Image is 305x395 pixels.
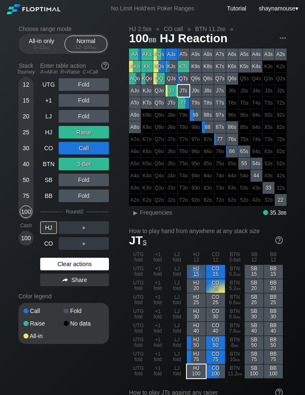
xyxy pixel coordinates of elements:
[165,97,177,109] div: JTo
[274,236,284,245] img: help.32db89a4.svg
[263,97,274,109] div: 100% fold in prior round
[165,73,177,85] div: QJs
[245,279,264,293] div: SB 20
[264,279,283,293] div: BB 20
[202,158,214,169] div: 100% fold in prior round
[238,97,250,109] div: 100% fold in prior round
[148,279,167,293] div: +1 fold
[129,97,141,109] div: ATo
[264,265,283,279] div: BB 15
[178,109,189,121] div: 100% fold in prior round
[141,73,153,85] div: KQo
[264,308,283,321] div: BB 30
[275,73,287,85] div: 100% fold in prior round
[190,121,202,133] div: 100% fold in prior round
[251,61,262,72] div: K4s
[149,35,157,44] span: bb
[226,146,238,157] div: 66
[168,265,186,279] div: LJ fold
[238,61,250,72] div: K5s
[129,279,148,293] div: UTG fold
[178,121,189,133] div: 100% fold in prior round
[59,126,109,139] div: Raise
[68,44,103,50] div: 12 – 100
[238,85,250,97] div: 100% fold in prior round
[190,61,202,72] div: K9s
[245,265,264,279] div: SB 15
[153,170,165,182] div: 100% fold in prior round
[129,146,141,157] div: 100% fold in prior round
[129,109,141,121] div: A9o
[141,121,153,133] div: 100% fold in prior round
[226,97,238,109] div: 100% fold in prior round
[40,158,57,170] div: BTN
[129,121,141,133] div: A8o
[165,170,177,182] div: 100% fold in prior round
[263,73,274,85] div: 100% fold in prior round
[129,133,141,145] div: 100% fold in prior round
[129,194,141,206] div: 100% fold in prior round
[225,322,244,336] div: BTN 7.6
[62,278,68,282] img: share.864f2f62.svg
[190,170,202,182] div: 100% fold in prior round
[187,251,206,264] div: HJ 12
[24,44,59,50] div: 5 – 12
[214,109,226,121] div: 97s
[153,61,165,72] div: KQs
[257,4,300,13] div: ▾
[202,170,214,182] div: 100% fold in prior round
[168,322,186,336] div: LJ fold
[214,133,226,145] div: 77
[214,121,226,133] div: 87s
[202,133,214,145] div: 100% fold in prior round
[153,109,165,121] div: 100% fold in prior round
[23,321,64,326] div: Raise
[153,133,165,145] div: 100% fold in prior round
[263,121,274,133] div: 100% fold in prior round
[129,265,148,279] div: UTG fold
[129,308,148,321] div: UTG fold
[20,174,32,186] div: 50
[20,78,32,91] div: 12
[251,146,262,157] div: 100% fold in prior round
[202,85,214,97] div: J8s
[148,322,167,336] div: +1 fold
[225,293,244,307] div: BTN 6.6
[153,97,165,109] div: QTo
[214,61,226,72] div: K7s
[141,158,153,169] div: 100% fold in prior round
[165,61,177,72] div: KJs
[153,182,165,194] div: 100% fold in prior round
[64,308,104,314] div: Fold
[178,73,189,85] div: QTs
[226,85,238,97] div: 100% fold in prior round
[263,49,274,60] div: A3s
[20,110,32,123] div: 20
[245,293,264,307] div: SB 25
[148,308,167,321] div: +1 fold
[238,158,250,169] div: 55
[281,209,287,216] span: bb
[225,26,238,32] span: »
[129,49,141,60] div: AA
[202,49,214,60] div: A8s
[251,194,262,206] div: 100% fold in prior round
[202,73,214,85] div: Q8s
[275,121,287,133] div: 100% fold in prior round
[190,182,202,194] div: 100% fold in prior round
[220,26,225,32] span: bb
[187,279,206,293] div: HJ 20
[40,258,109,270] div: Clear actions
[275,85,287,97] div: 100% fold in prior round
[129,234,147,247] span: JT
[202,146,214,157] div: 100% fold in prior round
[226,133,238,145] div: 76s
[40,110,57,123] div: LJ
[275,133,287,145] div: 100% fold in prior round
[190,109,202,121] div: 99
[40,174,57,186] div: SB
[20,142,32,154] div: 30
[141,109,153,121] div: 100% fold in prior round
[141,182,153,194] div: 100% fold in prior round
[18,26,109,32] h2: Choose range mode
